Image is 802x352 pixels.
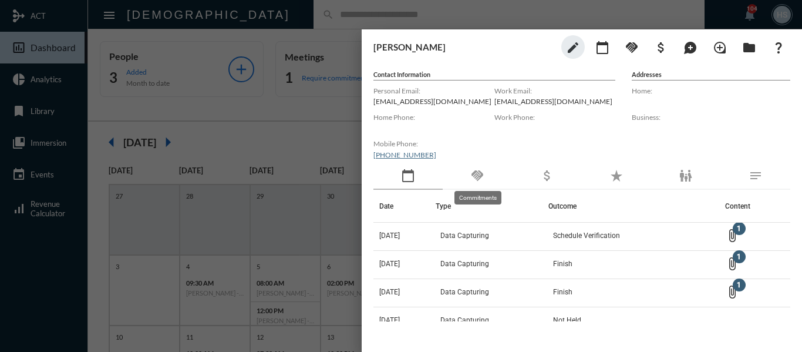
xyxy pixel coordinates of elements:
[494,97,615,106] p: [EMAIL_ADDRESS][DOMAIN_NAME]
[470,169,484,183] mat-icon: handshake
[591,35,614,59] button: Add meeting
[379,260,400,268] span: [DATE]
[553,288,572,296] span: Finish
[719,190,790,223] th: Content
[725,257,739,271] mat-icon: Open Content List
[454,191,501,205] div: Commitments
[436,190,548,223] th: Type
[737,35,761,59] button: Archives
[632,86,790,95] label: Home:
[379,232,400,240] span: [DATE]
[373,71,615,81] h5: Contact Information
[553,232,620,240] span: Schedule Verification
[373,86,494,95] label: Personal Email:
[373,97,494,106] p: [EMAIL_ADDRESS][DOMAIN_NAME]
[679,169,693,183] mat-icon: family_restroom
[632,113,790,122] label: Business:
[742,41,756,55] mat-icon: folder
[373,42,555,52] h3: [PERSON_NAME]
[494,86,615,95] label: Work Email:
[767,35,790,59] button: What If?
[540,169,554,183] mat-icon: attach_money
[401,169,415,183] mat-icon: calendar_today
[620,35,643,59] button: Add Commitment
[548,190,719,223] th: Outcome
[553,260,572,268] span: Finish
[440,260,489,268] span: Data Capturing
[373,113,494,122] label: Home Phone:
[713,41,727,55] mat-icon: loupe
[566,41,580,55] mat-icon: edit
[654,41,668,55] mat-icon: attach_money
[725,229,739,243] mat-icon: Open Content List
[632,71,790,81] h5: Addresses
[379,288,400,296] span: [DATE]
[440,316,489,324] span: Data Capturing
[373,139,494,148] label: Mobile Phone:
[625,41,639,55] mat-icon: handshake
[494,113,615,122] label: Work Phone:
[553,316,581,324] span: Not Held
[373,190,436,223] th: Date
[679,35,702,59] button: Add Mention
[725,285,739,299] mat-icon: Open Content List
[771,41,786,55] mat-icon: question_mark
[595,41,609,55] mat-icon: calendar_today
[373,150,436,159] a: [PHONE_NUMBER]
[561,35,585,59] button: edit person
[379,316,400,324] span: [DATE]
[609,169,624,183] mat-icon: star_rate
[440,288,489,296] span: Data Capturing
[440,232,489,240] span: Data Capturing
[749,169,763,183] mat-icon: notes
[649,35,673,59] button: Add Business
[708,35,732,59] button: Add Introduction
[683,41,697,55] mat-icon: maps_ugc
